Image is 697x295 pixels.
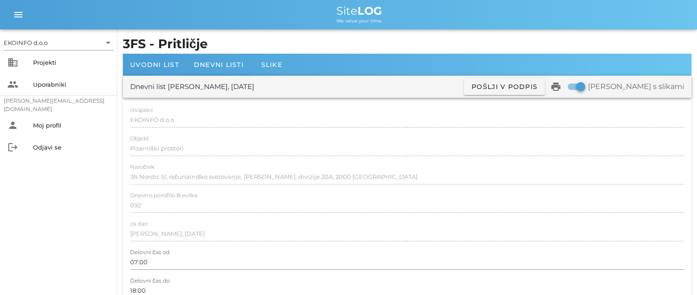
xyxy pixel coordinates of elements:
[130,192,198,199] label: Dnevno poročilo številka
[130,164,154,171] label: Naročnik
[550,81,561,92] i: print
[588,82,684,91] label: [PERSON_NAME] s slikami
[336,18,382,24] span: We value your time.
[357,4,382,17] b: LOG
[4,35,114,50] div: EKOINFO d.o.o
[103,37,114,48] i: arrow_drop_down
[130,82,254,92] div: Dnevni list [PERSON_NAME], [DATE]
[130,249,170,256] label: Delovni čas od
[33,59,110,66] div: Projekti
[7,142,18,153] i: logout
[33,144,110,151] div: Odjavi se
[651,251,697,295] iframe: Chat Widget
[7,120,18,131] i: person
[336,4,382,17] span: Site
[123,35,692,54] h1: 3FS - Pritličje
[130,135,149,142] label: Objekt
[464,78,545,95] button: Pošlji v podpis
[130,221,148,228] label: za dan
[7,57,18,68] i: business
[471,83,538,91] span: Pošlji v podpis
[33,81,110,88] div: Uporabniki
[130,107,153,114] label: Izvajalec
[651,251,697,295] div: Pripomoček za klepet
[33,122,110,129] div: Moj profil
[13,9,24,20] i: menu
[261,61,282,69] span: Slike
[7,79,18,90] i: people
[130,61,179,69] span: Uvodni list
[130,278,170,284] label: Delovni čas do
[194,61,244,69] span: Dnevni listi
[4,39,48,47] div: EKOINFO d.o.o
